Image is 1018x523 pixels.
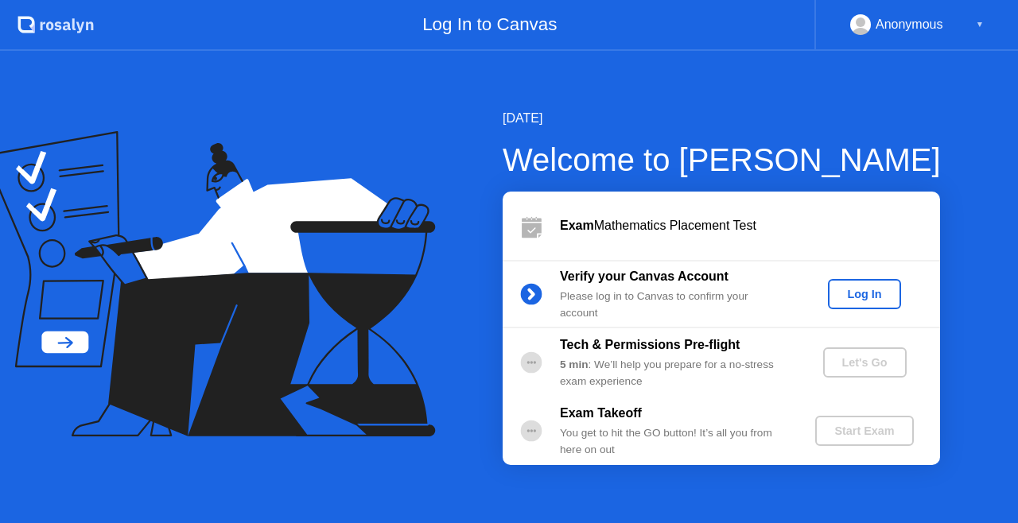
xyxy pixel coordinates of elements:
div: [DATE] [503,109,941,128]
div: Anonymous [876,14,943,35]
b: Exam [560,219,594,232]
button: Start Exam [815,416,913,446]
b: Exam Takeoff [560,406,642,420]
div: : We’ll help you prepare for a no-stress exam experience [560,357,789,389]
button: Log In [828,279,900,309]
div: ▼ [976,14,984,35]
b: Tech & Permissions Pre-flight [560,338,740,351]
button: Let's Go [823,347,907,378]
div: Start Exam [822,424,907,437]
div: Mathematics Placement Test [560,216,940,235]
b: Verify your Canvas Account [560,269,729,283]
div: Let's Go [830,356,900,369]
div: Log In [834,288,894,300]
div: Please log in to Canvas to confirm your account [560,289,789,321]
div: Welcome to [PERSON_NAME] [503,136,941,184]
b: 5 min [560,358,589,370]
div: You get to hit the GO button! It’s all you from here on out [560,425,789,458]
